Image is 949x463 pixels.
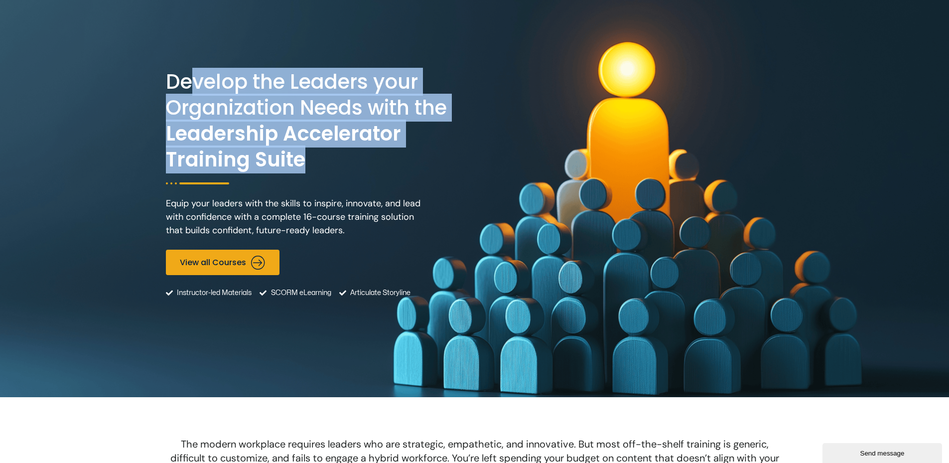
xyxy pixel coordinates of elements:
[166,69,472,172] h2: Develop the Leaders your Organization Needs with the
[166,197,429,237] p: Equip your leaders with the skills to inspire, innovate, and lead with confidence with a complete...
[166,121,472,172] span: Leadership Accelerator Training Suite
[822,441,944,463] iframe: chat widget
[180,258,246,267] span: View all Courses
[269,280,331,306] span: SCORM eLearning
[174,280,252,306] span: Instructor-led Materials
[166,250,279,275] a: View all Courses
[348,280,410,306] span: Articulate Storyline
